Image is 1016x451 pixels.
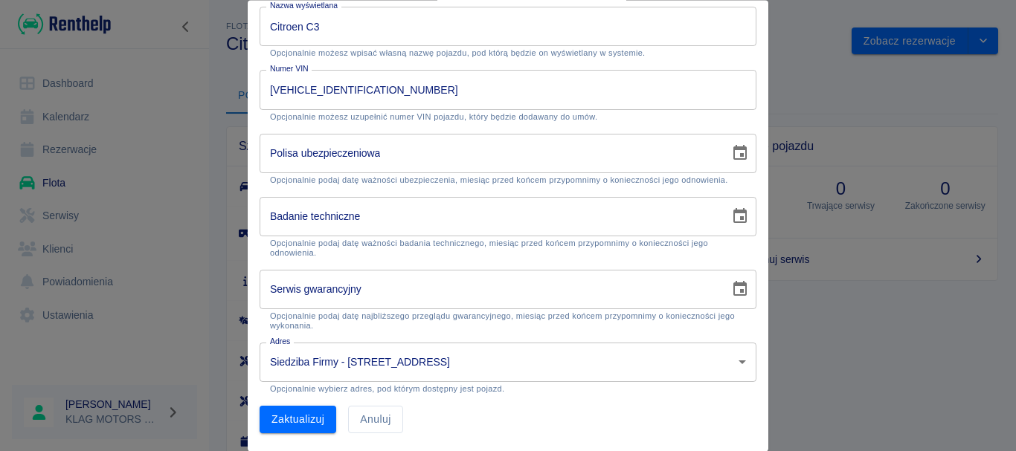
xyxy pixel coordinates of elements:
[270,64,309,75] label: Numer VIN
[348,406,402,434] button: Anuluj
[725,139,755,169] button: Choose date
[260,270,719,309] input: DD-MM-YYYY
[270,49,746,59] p: Opcjonalnie możesz wpisać własną nazwę pojazdu, pod którą będzie on wyświetlany w systemie.
[725,202,755,232] button: Choose date
[725,275,755,305] button: Choose date
[270,1,338,12] label: Nazwa wyświetlana
[270,175,746,185] p: Opcjonalnie podaj datę ważności ubezpieczenia, miesiąc przed końcem przypomnimy o konieczności je...
[270,112,746,122] p: Opcjonalnie możesz uzupełnić numer VIN pojazdu, który będzie dodawany do umów.
[260,7,756,47] input: Porsche 911 Turbo 2021 Akrapovič mod
[260,406,336,434] button: Zaktualizuj
[260,343,756,382] div: Siedziba Firmy - [STREET_ADDRESS]
[270,311,746,331] p: Opcjonalnie podaj datę najbliższego przeglądu gwarancyjnego, miesiąc przed końcem przypomnimy o k...
[270,336,290,347] label: Adres
[260,134,719,173] input: DD-MM-YYYY
[270,385,746,395] p: Opcjonalnie wybierz adres, pod którym dostępny jest pojazd.
[260,71,756,110] input: 1J4FA29P4YP728937
[260,197,719,236] input: DD-MM-YYYY
[270,239,746,258] p: Opcjonalnie podaj datę ważności badania technicznego, miesiąc przed końcem przypomnimy o konieczn...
